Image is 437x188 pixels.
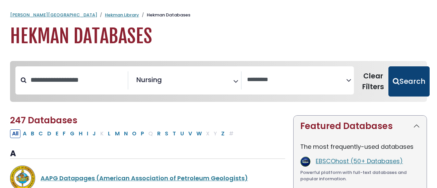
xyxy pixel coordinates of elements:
[316,157,403,165] a: EBSCOhost (50+ Databases)
[10,25,427,48] h1: Hekman Databases
[10,114,77,126] span: 247 Databases
[68,129,76,138] button: Filter Results G
[10,61,427,102] nav: Search filters
[106,129,113,138] button: Filter Results L
[300,142,420,151] p: The most frequently-used databases
[219,129,227,138] button: Filter Results Z
[10,12,97,18] a: [PERSON_NAME][GEOGRAPHIC_DATA]
[45,129,53,138] button: Filter Results D
[247,76,346,83] textarea: Search
[85,129,90,138] button: Filter Results I
[41,174,248,182] a: AAPG Datapages (American Association of Petroleum Geologists)
[388,66,430,97] button: Submit for Search Results
[134,75,162,85] li: Nursing
[186,129,194,138] button: Filter Results V
[21,129,28,138] button: Filter Results A
[61,129,68,138] button: Filter Results F
[90,129,98,138] button: Filter Results J
[358,66,388,97] button: Clear Filters
[105,12,139,18] a: Hekman Library
[171,129,178,138] button: Filter Results T
[300,169,420,182] div: Powerful platform with full-text databases and popular information.
[139,12,190,18] li: Hekman Databases
[163,78,168,85] textarea: Search
[10,149,285,159] h3: A
[163,129,170,138] button: Filter Results S
[26,74,128,85] input: Search database by title or keyword
[10,12,427,18] nav: breadcrumb
[77,129,84,138] button: Filter Results H
[139,129,146,138] button: Filter Results P
[29,129,36,138] button: Filter Results B
[130,129,138,138] button: Filter Results O
[10,129,236,137] div: Alpha-list to filter by first letter of database name
[136,75,162,85] span: Nursing
[294,116,427,137] button: Featured Databases
[10,129,20,138] button: All
[122,129,130,138] button: Filter Results N
[54,129,60,138] button: Filter Results E
[178,129,186,138] button: Filter Results U
[194,129,204,138] button: Filter Results W
[155,129,163,138] button: Filter Results R
[37,129,45,138] button: Filter Results C
[113,129,122,138] button: Filter Results M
